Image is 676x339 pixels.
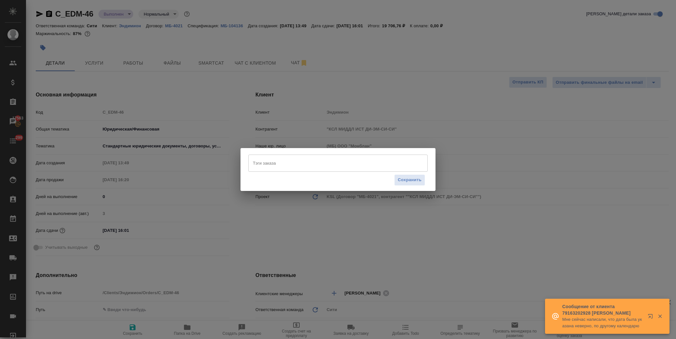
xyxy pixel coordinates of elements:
[562,316,643,329] p: Мне сейчас написали, что дата была указана неверно, по другому календарю
[398,176,422,184] span: Сохранить
[394,174,425,186] button: Сохранить
[562,303,643,316] p: Сообщение от клиента 79163202928 [PERSON_NAME]
[644,310,659,325] button: Открыть в новой вкладке
[653,313,667,319] button: Закрыть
